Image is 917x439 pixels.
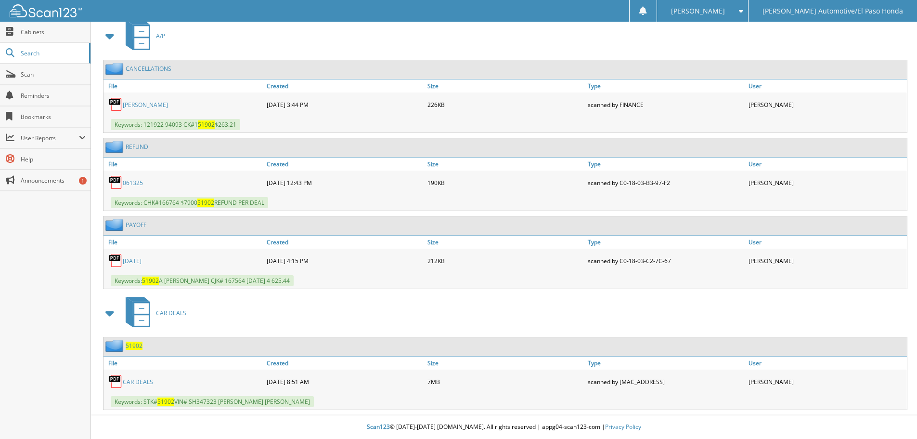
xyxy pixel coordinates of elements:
img: PDF.png [108,374,123,389]
span: Search [21,49,84,57]
div: [PERSON_NAME] [746,372,907,391]
div: [DATE] 3:44 PM [264,95,425,114]
a: Type [585,357,746,370]
span: [PERSON_NAME] [671,8,725,14]
img: PDF.png [108,175,123,190]
a: Size [425,158,586,171]
div: [DATE] 4:15 PM [264,251,425,270]
a: CANCELLATIONS [126,65,171,73]
div: [PERSON_NAME] [746,251,907,270]
a: Size [425,80,586,93]
span: 51902 [142,277,159,285]
img: folder2.png [105,340,126,352]
div: [PERSON_NAME] [746,173,907,192]
div: [PERSON_NAME] [746,95,907,114]
div: 226KB [425,95,586,114]
a: Type [585,80,746,93]
a: Created [264,236,425,249]
span: Reminders [21,92,86,100]
span: Scan123 [367,423,390,431]
img: PDF.png [108,253,123,268]
a: CAR DEALS [123,378,153,386]
span: Announcements [21,176,86,185]
a: User [746,80,907,93]
span: Keywords: 121922 94093 CK#1 $263.21 [111,119,240,130]
a: [PERSON_NAME] [123,101,168,109]
div: scanned by FINANCE [585,95,746,114]
span: 51902 [197,199,214,207]
span: Bookmarks [21,113,86,121]
span: Scan [21,70,86,79]
a: REFUND [126,143,148,151]
span: User Reports [21,134,79,142]
a: A/P [120,17,165,55]
a: File [103,357,264,370]
span: A/P [156,32,165,40]
img: folder2.png [105,219,126,231]
a: User [746,236,907,249]
a: [DATE] [123,257,142,265]
span: Keywords: CHK#166764 $7900 REFUND PER DEAL [111,197,268,208]
a: PAYOFF [126,221,146,229]
a: File [103,236,264,249]
a: File [103,158,264,171]
a: 51902 [126,342,142,350]
a: User [746,357,907,370]
div: 190KB [425,173,586,192]
a: Privacy Policy [605,423,641,431]
span: CAR DEALS [156,309,186,317]
div: 212KB [425,251,586,270]
div: © [DATE]-[DATE] [DOMAIN_NAME]. All rights reserved | appg04-scan123-com | [91,415,917,439]
span: 51902 [157,398,174,406]
a: Type [585,158,746,171]
div: 7MB [425,372,586,391]
span: Keywords: A [PERSON_NAME] CJK# 167564 [DATE] 4 625.44 [111,275,294,286]
div: scanned by [MAC_ADDRESS] [585,372,746,391]
a: File [103,80,264,93]
img: scan123-logo-white.svg [10,4,82,17]
div: scanned by C0-18-03-B3-97-F2 [585,173,746,192]
span: Keywords: STK# VIN# SH347323 [PERSON_NAME] [PERSON_NAME] [111,396,314,407]
a: 061325 [123,179,143,187]
img: folder2.png [105,141,126,153]
span: 51902 [198,120,215,129]
img: folder2.png [105,63,126,75]
span: [PERSON_NAME] Automotive/El Paso Honda [762,8,903,14]
div: [DATE] 12:43 PM [264,173,425,192]
div: scanned by C0-18-03-C2-7C-67 [585,251,746,270]
span: Cabinets [21,28,86,36]
a: User [746,158,907,171]
a: Created [264,80,425,93]
a: Created [264,158,425,171]
div: 1 [79,177,87,185]
a: Created [264,357,425,370]
img: PDF.png [108,97,123,112]
a: Size [425,236,586,249]
div: [DATE] 8:51 AM [264,372,425,391]
a: CAR DEALS [120,294,186,332]
a: Size [425,357,586,370]
a: Type [585,236,746,249]
span: Help [21,155,86,163]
